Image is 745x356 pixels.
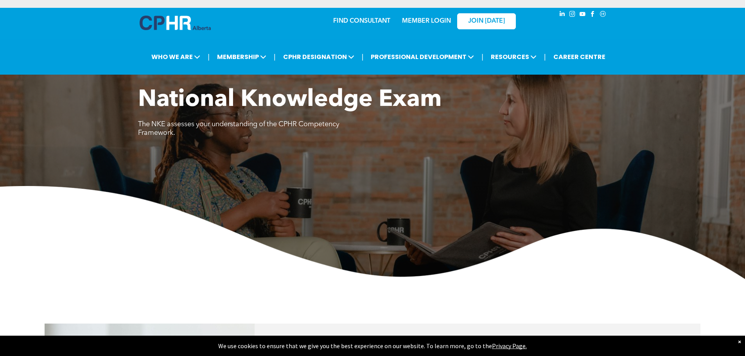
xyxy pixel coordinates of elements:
li: | [481,49,483,65]
a: Social network [599,10,607,20]
div: Dismiss notification [738,338,741,345]
span: MEMBERSHIP [215,50,269,64]
span: CPHR DESIGNATION [281,50,357,64]
span: WHO WE ARE [149,50,203,64]
li: | [544,49,546,65]
span: JOIN [DATE] [468,18,505,25]
a: FIND CONSULTANT [333,18,390,24]
a: CAREER CENTRE [551,50,608,64]
span: The NKE assesses your understanding of the CPHR Competency Framework. [138,121,339,136]
span: PROFESSIONAL DEVELOPMENT [368,50,476,64]
li: | [362,49,364,65]
a: facebook [589,10,597,20]
span: RESOURCES [488,50,539,64]
li: | [274,49,276,65]
li: | [208,49,210,65]
a: JOIN [DATE] [457,13,516,29]
img: A blue and white logo for cp alberta [140,16,211,30]
a: youtube [578,10,587,20]
a: MEMBER LOGIN [402,18,451,24]
a: instagram [568,10,577,20]
a: Privacy Page. [492,342,527,350]
span: National Knowledge Exam [138,88,442,112]
a: linkedin [558,10,567,20]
